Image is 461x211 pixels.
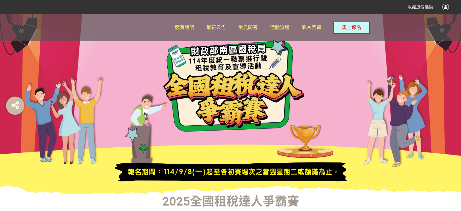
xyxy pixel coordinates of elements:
span: 競賽說明 [175,25,194,30]
span: 影片回顧 [302,25,321,30]
a: 常見問答 [238,14,258,41]
h1: 2025全國租稅達人爭霸賽 [79,194,382,209]
a: 影片回顧 [302,14,321,41]
a: 競賽說明 [175,14,194,41]
span: 常見問答 [238,25,258,30]
a: 最新公告 [206,14,226,41]
span: 收藏這個活動 [408,5,433,9]
span: 最新公告 [206,25,226,30]
a: 活動流程 [270,14,289,41]
span: 馬上報名 [342,25,361,30]
span: 活動流程 [270,25,289,30]
button: 馬上報名 [333,22,370,34]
